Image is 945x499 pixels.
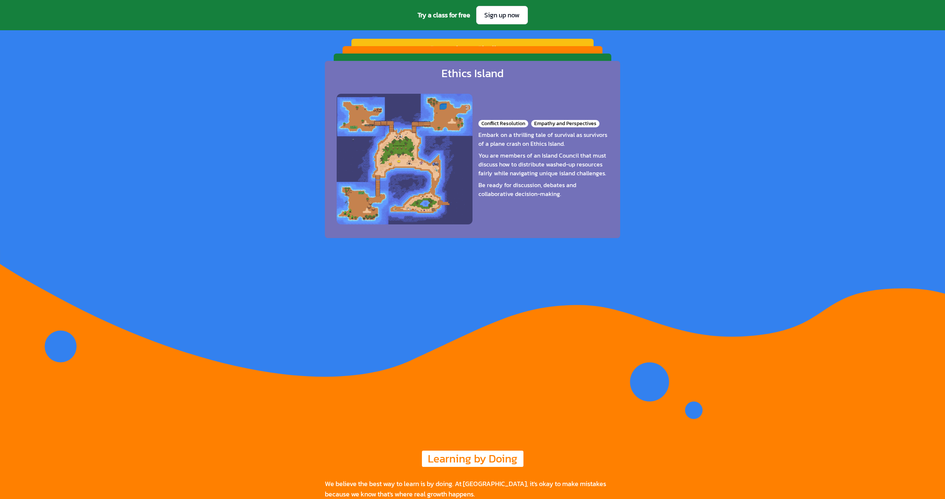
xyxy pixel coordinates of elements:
div: Be ready for discussion, debates and collaborative decision-making. [478,180,608,198]
span: Try a class for free [417,10,470,20]
div: Galactic Gear Masters [423,59,523,72]
div: Countdown Challenge [429,44,516,55]
div: Learning by Doing [428,452,518,465]
div: Empathy and Perspectives [531,120,599,127]
div: Ethics Island [441,67,504,80]
div: Riddle Racers [443,51,502,63]
div: You are members of an Island Council that must discuss how to distribute washed-up resources fair... [478,151,608,178]
div: Embark on a thrilling tale of survival as survivors of a plane crash on Ethics Island. [478,130,608,148]
a: Sign up now [476,6,528,24]
div: Conflict Resolution [478,120,528,127]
